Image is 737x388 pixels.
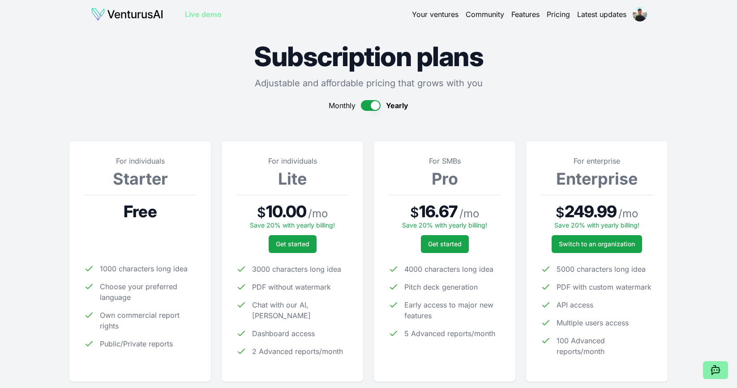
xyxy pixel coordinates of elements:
[511,9,540,20] a: Features
[552,235,642,253] a: Switch to an organization
[266,202,307,220] span: 10.00
[404,264,493,274] span: 4000 characters long idea
[69,43,668,70] h1: Subscription plans
[124,202,156,220] span: Free
[236,170,349,188] h3: Lite
[257,204,266,220] span: $
[269,235,317,253] button: Get started
[412,9,458,20] a: Your ventures
[252,264,341,274] span: 3000 characters long idea
[404,282,478,292] span: Pitch deck generation
[276,240,309,249] span: Get started
[421,235,469,253] button: Get started
[540,156,653,166] p: For enterprise
[252,282,331,292] span: PDF without watermark
[252,328,315,339] span: Dashboard access
[459,207,479,221] span: / mo
[565,202,617,220] span: 249.99
[388,170,501,188] h3: Pro
[466,9,504,20] a: Community
[250,221,335,229] span: Save 20% with yearly billing!
[402,221,487,229] span: Save 20% with yearly billing!
[557,299,593,310] span: API access
[69,77,668,89] p: Adjustable and affordable pricing that grows with you
[633,7,647,21] img: ACg8ocLdi3se9k2D7VySjWlQtk63MNdtakPXhiimmGLTo1fQUXTx78L4=s96-c
[540,170,653,188] h3: Enterprise
[100,281,197,303] span: Choose your preferred language
[308,207,328,221] span: / mo
[84,156,197,166] p: For individuals
[252,346,343,357] span: 2 Advanced reports/month
[557,335,653,357] span: 100 Advanced reports/month
[557,264,646,274] span: 5000 characters long idea
[386,100,408,111] span: Yearly
[557,317,629,328] span: Multiple users access
[618,207,638,221] span: / mo
[100,338,173,349] span: Public/Private reports
[557,282,651,292] span: PDF with custom watermark
[84,170,197,188] h3: Starter
[388,156,501,166] p: For SMBs
[100,310,197,331] span: Own commercial report rights
[404,328,495,339] span: 5 Advanced reports/month
[419,202,458,220] span: 16.67
[100,263,188,274] span: 1000 characters long idea
[554,221,639,229] span: Save 20% with yearly billing!
[185,9,222,20] a: Live demo
[404,299,501,321] span: Early access to major new features
[428,240,462,249] span: Get started
[329,100,356,111] span: Monthly
[577,9,626,20] a: Latest updates
[547,9,570,20] a: Pricing
[91,7,163,21] img: logo
[236,156,349,166] p: For individuals
[556,204,565,220] span: $
[252,299,349,321] span: Chat with our AI, [PERSON_NAME]
[410,204,419,220] span: $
